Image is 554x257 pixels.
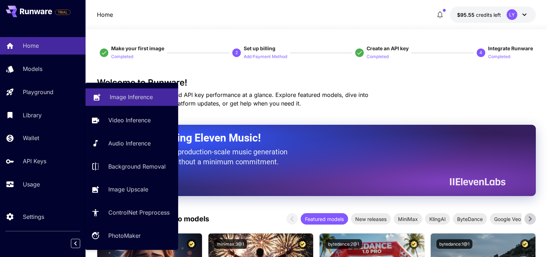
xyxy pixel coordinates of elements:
button: Collapse sidebar [71,239,80,248]
span: Create an API key [367,45,409,51]
p: Completed [111,53,133,60]
p: 2 [235,50,238,56]
p: Completed [488,53,510,60]
p: Video Inference [108,116,151,124]
p: Models [23,65,42,73]
span: New releases [351,215,391,223]
a: Image Upscale [86,181,178,198]
p: The only way to get production-scale music generation from Eleven Labs without a minimum commitment. [115,147,293,167]
button: Certified Model – Vetted for best performance and includes a commercial license. [409,239,419,249]
span: Google Veo [490,215,525,223]
p: Audio Inference [108,139,151,148]
span: Featured models [301,215,348,223]
p: Settings [23,212,44,221]
span: Check out your usage stats and API key performance at a glance. Explore featured models, dive int... [97,91,368,107]
div: $95.5529 [457,11,501,19]
p: Playground [23,88,53,96]
a: Audio Inference [86,135,178,152]
a: PhotoMaker [86,227,178,245]
button: $95.5529 [450,6,536,23]
p: PhotoMaker [108,231,141,240]
span: $95.55 [457,12,476,18]
span: Integrate Runware [488,45,533,51]
button: minimax:3@1 [214,239,247,249]
p: 4 [480,50,482,56]
p: Image Inference [110,93,153,101]
button: Certified Model – Vetted for best performance and includes a commercial license. [520,239,530,249]
p: Wallet [23,134,39,142]
a: Background Removal [86,158,178,175]
p: Home [97,10,113,19]
span: ByteDance [453,215,487,223]
p: Background Removal [108,162,166,171]
h2: Now Supporting Eleven Music! [115,131,500,145]
p: Home [23,41,39,50]
span: KlingAI [425,215,450,223]
nav: breadcrumb [97,10,113,19]
p: ControlNet Preprocess [108,208,170,217]
span: credits left [476,12,501,18]
a: Video Inference [86,112,178,129]
span: TRIAL [55,10,70,15]
button: Certified Model – Vetted for best performance and includes a commercial license. [298,239,307,249]
span: MiniMax [394,215,422,223]
p: API Keys [23,157,46,165]
button: bytedance:1@1 [436,239,472,249]
p: Image Upscale [108,185,148,194]
div: Collapse sidebar [76,237,86,250]
div: LY [507,9,517,20]
span: Add your payment card to enable full platform functionality. [55,8,71,16]
a: ControlNet Preprocess [86,204,178,221]
button: bytedance:2@1 [325,239,362,249]
a: Image Inference [86,88,178,106]
span: Make your first image [111,45,164,51]
p: Add Payment Method [244,53,287,60]
h3: Welcome to Runware! [97,78,535,88]
p: Completed [367,53,389,60]
span: Set up billing [244,45,275,51]
p: Library [23,111,42,119]
p: Usage [23,180,40,189]
button: Certified Model – Vetted for best performance and includes a commercial license. [187,239,196,249]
